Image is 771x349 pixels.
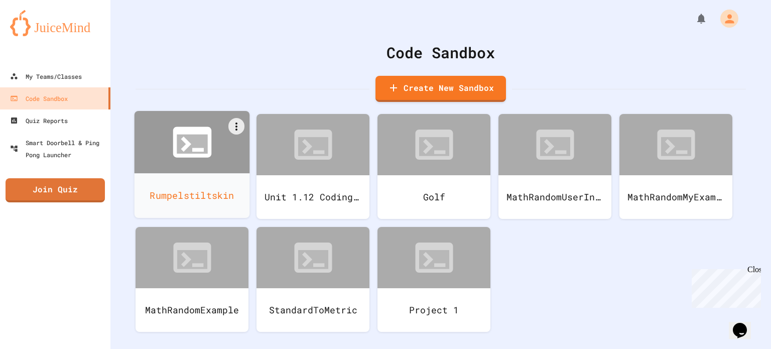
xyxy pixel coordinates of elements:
[136,227,248,332] a: MathRandomExample
[729,309,761,339] iframe: chat widget
[619,114,732,219] a: MathRandomMyExamples
[136,288,248,332] div: MathRandomExample
[10,137,106,161] div: Smart Doorbell & Ping Pong Launcher
[10,10,100,36] img: logo-orange.svg
[377,288,490,332] div: Project 1
[10,92,68,104] div: Code Sandbox
[6,178,105,202] a: Join Quiz
[498,175,611,219] div: MathRandomUserInput
[498,114,611,219] a: MathRandomUserInput
[677,10,710,27] div: My Notifications
[135,111,250,218] a: Rumpelstiltskin
[256,288,369,332] div: StandardToMetric
[256,175,369,219] div: Unit 1.12 Coding Challenge
[688,265,761,308] iframe: chat widget
[136,41,746,64] div: Code Sandbox
[377,114,490,219] a: Golf
[375,76,506,102] a: Create New Sandbox
[256,114,369,219] a: Unit 1.12 Coding Challenge
[377,175,490,219] div: Golf
[619,175,732,219] div: MathRandomMyExamples
[10,114,68,127] div: Quiz Reports
[10,70,82,82] div: My Teams/Classes
[377,227,490,332] a: Project 1
[256,227,369,332] a: StandardToMetric
[710,7,741,30] div: My Account
[135,173,250,218] div: Rumpelstiltskin
[4,4,69,64] div: Chat with us now!Close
